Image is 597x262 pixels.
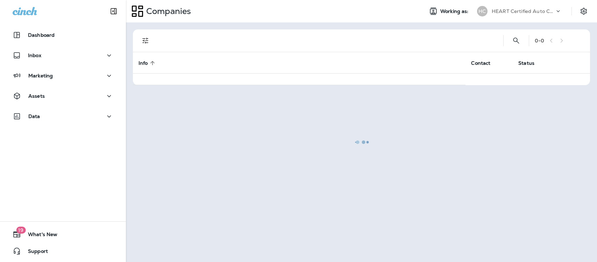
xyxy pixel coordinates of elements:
[28,32,55,38] p: Dashboard
[28,93,45,99] p: Assets
[21,248,48,257] span: Support
[16,227,26,234] span: 19
[7,244,119,258] button: Support
[28,113,40,119] p: Data
[7,89,119,103] button: Assets
[7,28,119,42] button: Dashboard
[577,5,590,18] button: Settings
[492,8,555,14] p: HEART Certified Auto Care
[7,227,119,241] button: 19What's New
[440,8,470,14] span: Working as:
[7,48,119,62] button: Inbox
[28,73,53,78] p: Marketing
[28,53,41,58] p: Inbox
[104,4,123,18] button: Collapse Sidebar
[477,6,488,16] div: HC
[7,109,119,123] button: Data
[7,69,119,83] button: Marketing
[21,232,57,240] span: What's New
[143,6,191,16] p: Companies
